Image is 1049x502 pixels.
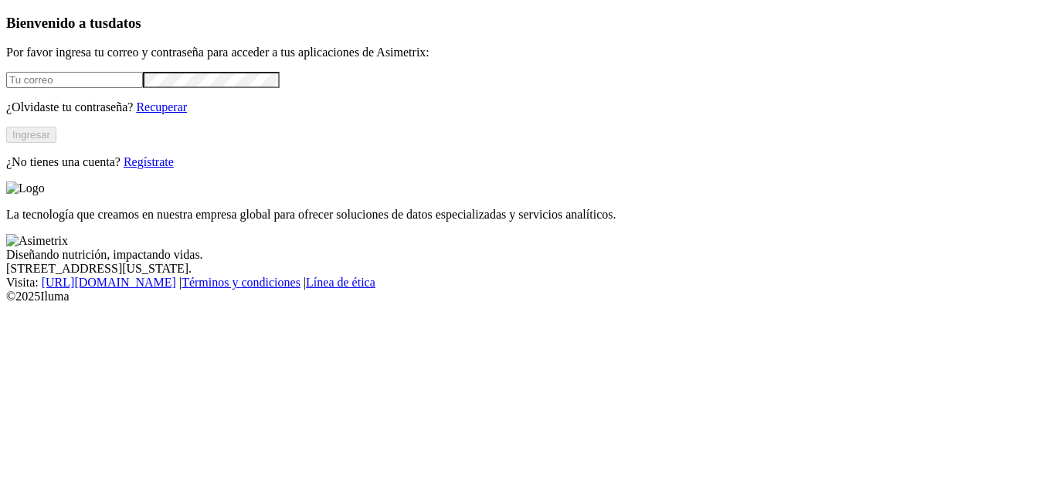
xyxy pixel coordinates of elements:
[6,100,1043,114] p: ¿Olvidaste tu contraseña?
[136,100,187,114] a: Recuperar
[6,248,1043,262] div: Diseñando nutrición, impactando vidas.
[6,262,1043,276] div: [STREET_ADDRESS][US_STATE].
[42,276,176,289] a: [URL][DOMAIN_NAME]
[6,276,1043,290] div: Visita : | |
[6,15,1043,32] h3: Bienvenido a tus
[6,46,1043,59] p: Por favor ingresa tu correo y contraseña para acceder a tus aplicaciones de Asimetrix:
[306,276,375,289] a: Línea de ética
[108,15,141,31] span: datos
[124,155,174,168] a: Regístrate
[6,155,1043,169] p: ¿No tienes una cuenta?
[6,181,45,195] img: Logo
[6,127,56,143] button: Ingresar
[6,234,68,248] img: Asimetrix
[6,290,1043,304] div: © 2025 Iluma
[6,208,1043,222] p: La tecnología que creamos en nuestra empresa global para ofrecer soluciones de datos especializad...
[6,72,143,88] input: Tu correo
[182,276,300,289] a: Términos y condiciones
